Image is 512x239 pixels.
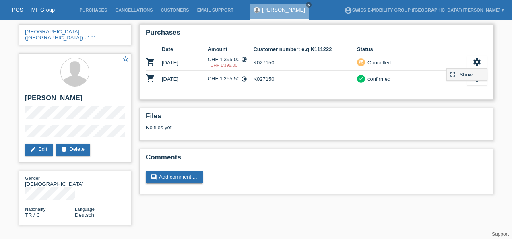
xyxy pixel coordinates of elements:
a: Customers [157,8,193,12]
a: deleteDelete [56,144,90,156]
th: Status [357,45,467,54]
i: delete [61,146,67,152]
i: Instalments (24 instalments) [241,76,247,82]
div: 07.10.2025 / falscher Preis [208,63,254,68]
a: account_circleSwiss E-Mobility Group ([GEOGRAPHIC_DATA]) [PERSON_NAME] ▾ [340,8,508,12]
i: star_border [122,55,129,62]
h2: Comments [146,153,487,165]
i: fullscreen [449,70,457,78]
div: Cancelled [365,58,391,67]
td: K027150 [253,54,357,71]
h2: [PERSON_NAME] [25,94,125,106]
a: Purchases [75,8,111,12]
i: edit [30,146,36,152]
i: POSP00028423 [146,57,155,67]
th: Amount [208,45,254,54]
i: Instalments (24 instalments) [241,56,247,62]
h2: Purchases [146,29,487,41]
td: CHF 1'255.50 [208,71,254,87]
span: Show [458,70,474,79]
i: POSP00028424 [146,74,155,83]
a: Cancellations [111,8,157,12]
td: K027150 [253,71,357,87]
a: editEdit [25,144,53,156]
a: POS — MF Group [12,7,55,13]
i: remove_shopping_cart [358,59,364,65]
span: Turkey / C / 16.04.1985 [25,212,40,218]
i: check [358,76,364,81]
a: Support [492,231,509,237]
a: [PERSON_NAME] [262,7,305,13]
td: CHF 1'395.00 [208,54,254,71]
a: close [306,2,312,8]
div: [DEMOGRAPHIC_DATA] [25,175,75,187]
a: commentAdd comment ... [146,171,203,183]
a: star_border [122,55,129,64]
th: Date [162,45,208,54]
div: confirmed [365,75,390,83]
h2: Files [146,112,487,124]
i: comment [151,174,157,180]
span: Language [75,207,95,212]
a: Email Support [193,8,237,12]
i: close [307,3,311,7]
td: [DATE] [162,54,208,71]
th: Customer number: e.g K111222 [253,45,357,54]
i: settings [473,58,481,66]
div: No files yet [146,124,392,130]
i: account_circle [344,6,352,14]
span: Gender [25,176,40,181]
span: Deutsch [75,212,94,218]
td: [DATE] [162,71,208,87]
a: [GEOGRAPHIC_DATA] ([GEOGRAPHIC_DATA]) - 101 [25,29,96,41]
span: Nationality [25,207,45,212]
